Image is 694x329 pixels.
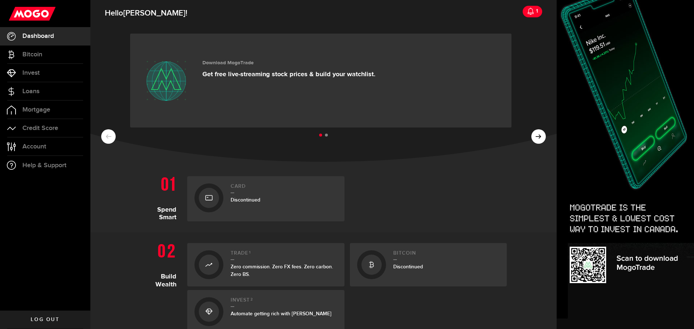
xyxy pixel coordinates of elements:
[393,250,500,260] h2: Bitcoin
[187,176,344,221] a: CardDiscontinued
[130,34,511,127] a: Download MogoTrade Get free live-streaming stock prices & build your watchlist.
[22,107,50,113] span: Mortgage
[202,60,376,66] h3: Download MogoTrade
[22,88,39,95] span: Loans
[123,8,185,18] span: [PERSON_NAME]
[187,243,344,286] a: Trade1Zero commission. Zero FX fees. Zero carbon. Zero BS.
[249,250,251,255] sup: 1
[22,51,42,58] span: Bitcoin
[231,183,337,193] h2: Card
[22,33,54,39] span: Dashboard
[105,6,187,21] span: Hello !
[231,311,331,317] span: Automate getting rich with [PERSON_NAME]
[393,264,423,270] span: Discontinued
[231,297,337,307] h2: Invest
[231,250,337,260] h2: Trade
[22,70,40,76] span: Invest
[231,197,260,203] span: Discontinued
[250,297,253,302] sup: 2
[231,264,333,277] span: Zero commission. Zero FX fees. Zero carbon. Zero BS.
[202,70,376,78] p: Get free live-streaming stock prices & build your watchlist.
[22,143,46,150] span: Account
[534,4,538,19] div: 1
[31,317,59,322] span: Log out
[22,162,67,169] span: Help & Support
[22,125,58,131] span: Credit Score
[523,6,542,17] a: 1
[350,243,507,286] a: BitcoinDiscontinued
[140,173,182,221] h1: Spend Smart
